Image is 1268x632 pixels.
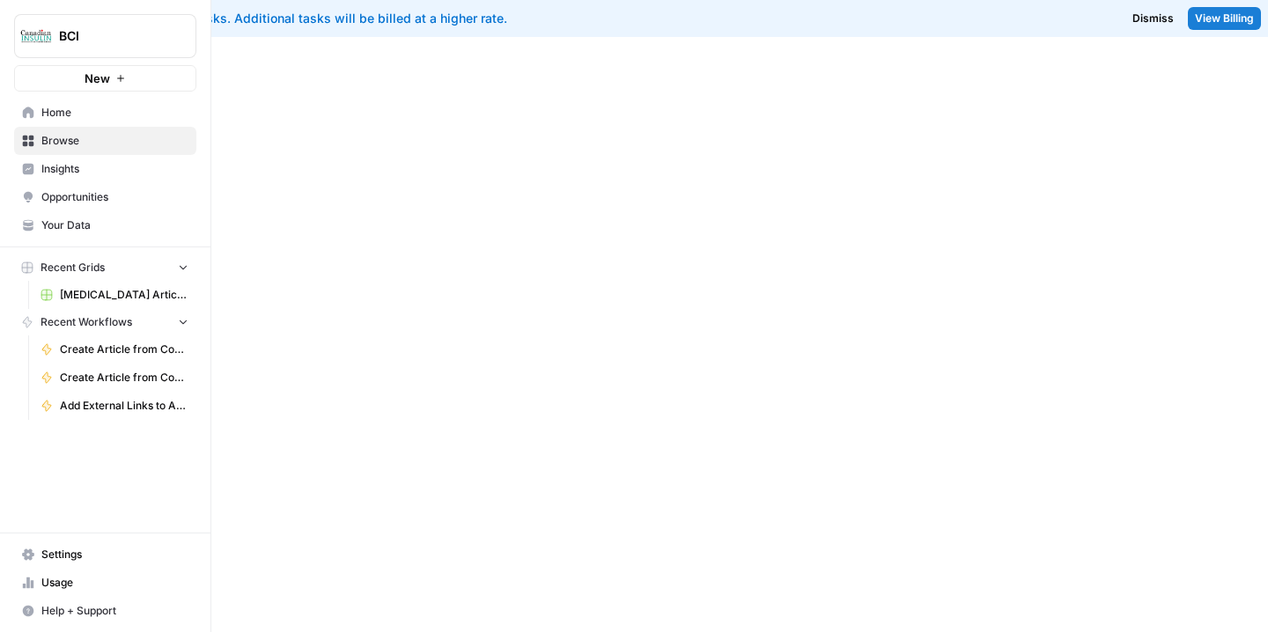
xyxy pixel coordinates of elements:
span: Browse [41,133,188,149]
span: Add External Links to Article [60,398,188,414]
span: Opportunities [41,189,188,205]
a: Settings [14,540,196,569]
a: Create Article from Content Brief - [MEDICAL_DATA] [33,335,196,364]
a: Create Article from Content Brief - [PERSON_NAME] [33,364,196,392]
span: Dismiss [1132,11,1174,26]
img: BCI Logo [20,20,52,52]
span: BCI [59,27,166,45]
a: Insights [14,155,196,183]
span: Create Article from Content Brief - [PERSON_NAME] [60,370,188,386]
button: Recent Grids [14,254,196,281]
button: Workspace: BCI [14,14,196,58]
button: Recent Workflows [14,309,196,335]
span: [MEDICAL_DATA] Articles [60,287,188,303]
span: Create Article from Content Brief - [MEDICAL_DATA] [60,342,188,357]
a: Browse [14,127,196,155]
a: [MEDICAL_DATA] Articles [33,281,196,309]
span: Home [41,105,188,121]
span: Recent Workflows [41,314,132,330]
span: View Billing [1195,11,1254,26]
button: New [14,65,196,92]
a: Your Data [14,211,196,239]
button: Help + Support [14,597,196,625]
span: Usage [41,575,188,591]
span: New [85,70,110,87]
a: Add External Links to Article [33,392,196,420]
span: Your Data [41,217,188,233]
div: You've used your included tasks. Additional tasks will be billed at a higher rate. [14,10,813,27]
a: View Billing [1188,7,1261,30]
a: Opportunities [14,183,196,211]
a: Home [14,99,196,127]
span: Recent Grids [41,260,105,276]
a: Usage [14,569,196,597]
span: Insights [41,161,188,177]
span: Help + Support [41,603,188,619]
button: Dismiss [1125,7,1181,30]
span: Settings [41,547,188,562]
